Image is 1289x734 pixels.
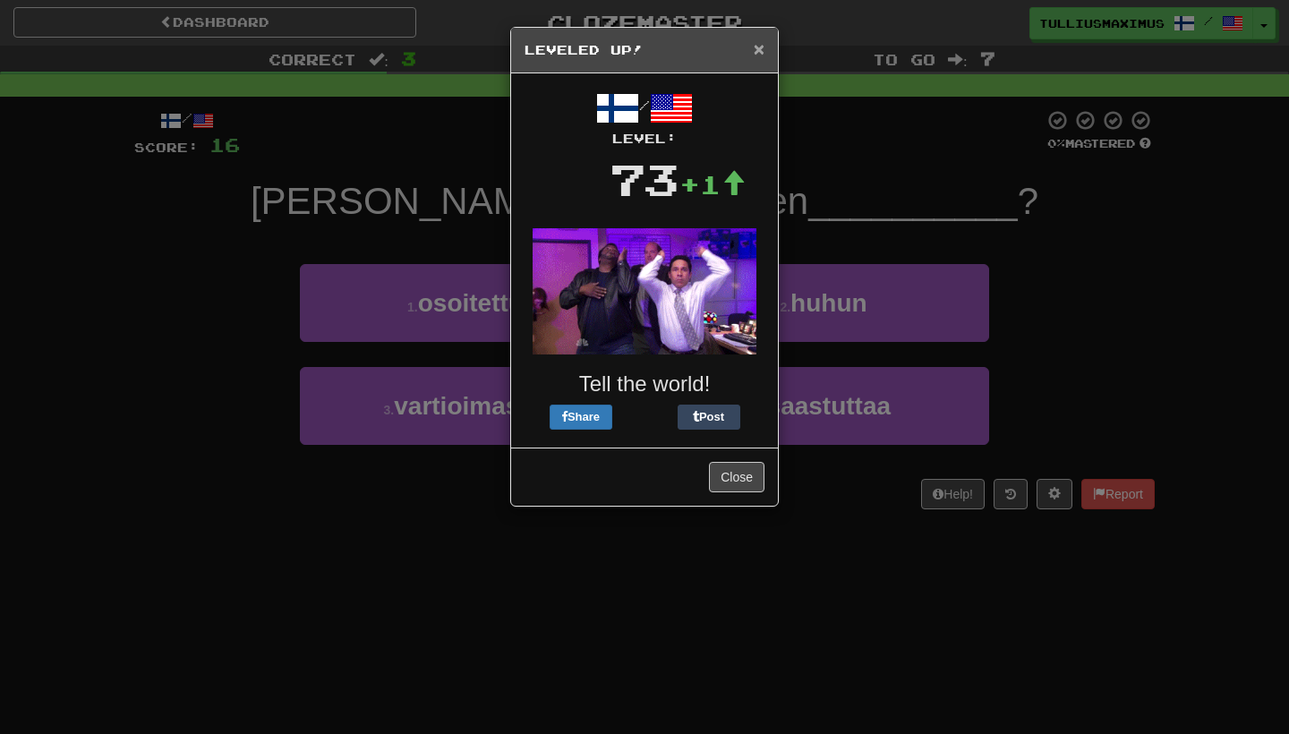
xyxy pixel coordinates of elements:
[709,462,764,492] button: Close
[679,166,746,202] div: +1
[610,148,679,210] div: 73
[533,228,756,354] img: office-a80e9430007fca076a14268f5cfaac02a5711bd98b344892871d2edf63981756.gif
[612,405,678,430] iframe: X Post Button
[754,39,764,58] button: Close
[525,87,764,148] div: /
[525,130,764,148] div: Level:
[525,41,764,59] h5: Leveled Up!
[678,405,740,430] button: Post
[525,372,764,396] h3: Tell the world!
[550,405,612,430] button: Share
[754,38,764,59] span: ×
